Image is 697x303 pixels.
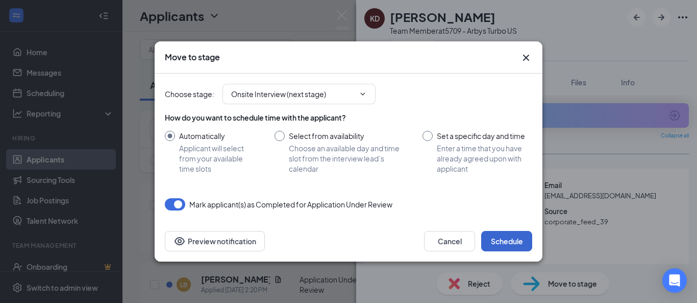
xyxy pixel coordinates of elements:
[189,198,392,211] span: Mark applicant(s) as Completed for Application Under Review
[520,52,532,64] button: Close
[173,235,186,247] svg: Eye
[165,88,214,100] span: Choose stage :
[424,231,475,251] button: Cancel
[481,231,532,251] button: Schedule
[662,268,687,293] div: Open Intercom Messenger
[520,52,532,64] svg: Cross
[165,52,220,63] h3: Move to stage
[165,112,532,123] div: How do you want to schedule time with the applicant?
[359,90,367,98] svg: ChevronDown
[165,231,265,251] button: Preview notificationEye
